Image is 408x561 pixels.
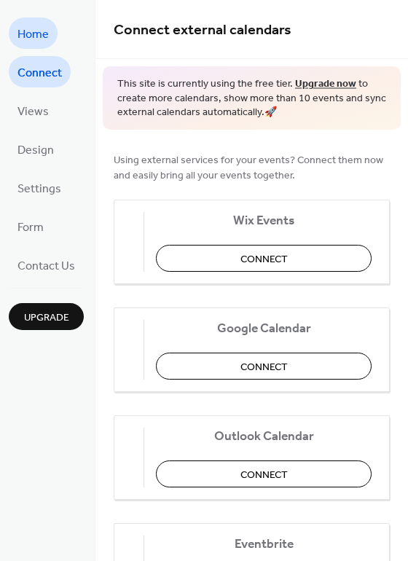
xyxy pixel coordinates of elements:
[17,139,54,162] span: Design
[156,245,372,272] button: Connect
[240,251,288,267] span: Connect
[9,211,52,242] a: Form
[156,353,372,380] button: Connect
[17,62,62,85] span: Connect
[240,359,288,374] span: Connect
[114,152,390,183] span: Using external services for your events? Connect them now and easily bring all your events together.
[9,249,84,280] a: Contact Us
[9,172,70,203] a: Settings
[17,23,49,46] span: Home
[9,133,63,165] a: Design
[9,56,71,87] a: Connect
[17,178,61,200] span: Settings
[24,310,69,326] span: Upgrade
[156,460,372,487] button: Connect
[156,536,372,552] span: Eventbrite
[156,428,372,444] span: Outlook Calendar
[9,17,58,49] a: Home
[17,101,49,123] span: Views
[9,303,84,330] button: Upgrade
[9,95,58,126] a: Views
[240,467,288,482] span: Connect
[17,216,44,239] span: Form
[156,321,372,336] span: Google Calendar
[295,74,356,94] a: Upgrade now
[17,255,75,278] span: Contact Us
[114,16,291,44] span: Connect external calendars
[117,77,386,120] span: This site is currently using the free tier. to create more calendars, show more than 10 events an...
[156,213,372,228] span: Wix Events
